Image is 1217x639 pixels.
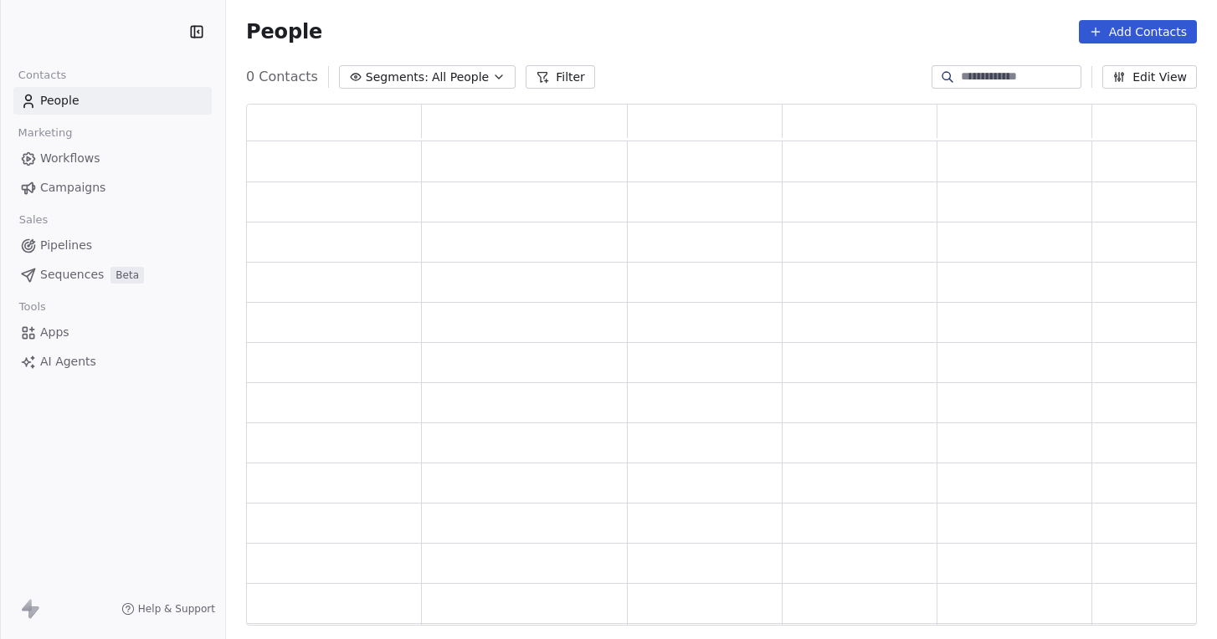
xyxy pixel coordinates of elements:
[11,63,74,88] span: Contacts
[40,266,104,284] span: Sequences
[526,65,595,89] button: Filter
[138,602,215,616] span: Help & Support
[40,237,92,254] span: Pipelines
[13,87,212,115] a: People
[40,179,105,197] span: Campaigns
[1102,65,1197,89] button: Edit View
[121,602,215,616] a: Help & Support
[40,353,96,371] span: AI Agents
[13,145,212,172] a: Workflows
[1079,20,1197,43] button: Add Contacts
[40,150,100,167] span: Workflows
[13,174,212,202] a: Campaigns
[13,319,212,346] a: Apps
[246,19,322,44] span: People
[13,348,212,376] a: AI Agents
[40,92,80,110] span: People
[366,69,429,86] span: Segments:
[12,207,55,233] span: Sales
[432,69,489,86] span: All People
[40,324,69,341] span: Apps
[13,261,212,289] a: SequencesBeta
[246,67,318,87] span: 0 Contacts
[13,232,212,259] a: Pipelines
[110,267,144,284] span: Beta
[11,120,80,146] span: Marketing
[12,294,53,319] span: Tools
